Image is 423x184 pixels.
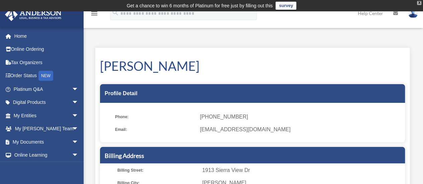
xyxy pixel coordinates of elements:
[200,125,400,134] span: [EMAIL_ADDRESS][DOMAIN_NAME]
[5,109,89,122] a: My Entitiesarrow_drop_down
[276,2,296,10] a: survey
[117,166,198,175] span: Billing Street:
[202,166,403,175] span: 1913 Sierra View Dr
[200,112,400,122] span: [PHONE_NUMBER]
[38,71,53,81] div: NEW
[5,96,89,109] a: Digital Productsarrow_drop_down
[72,149,85,162] span: arrow_drop_down
[72,135,85,149] span: arrow_drop_down
[115,112,195,122] span: Phone:
[5,135,89,149] a: My Documentsarrow_drop_down
[100,84,405,103] div: Profile Detail
[417,1,421,5] div: close
[5,149,89,162] a: Online Learningarrow_drop_down
[3,8,64,21] img: Anderson Advisors Platinum Portal
[5,43,89,56] a: Online Ordering
[72,82,85,96] span: arrow_drop_down
[105,152,400,160] h5: Billing Address
[127,2,273,10] div: Get a chance to win 6 months of Platinum for free just by filling out this
[100,57,405,75] h1: [PERSON_NAME]
[5,69,89,83] a: Order StatusNEW
[5,29,89,43] a: Home
[72,96,85,110] span: arrow_drop_down
[5,82,89,96] a: Platinum Q&Aarrow_drop_down
[72,109,85,123] span: arrow_drop_down
[90,9,98,17] i: menu
[408,8,418,18] img: User Pic
[5,122,89,136] a: My [PERSON_NAME] Teamarrow_drop_down
[5,56,89,69] a: Tax Organizers
[72,122,85,136] span: arrow_drop_down
[115,125,195,134] span: Email:
[90,12,98,17] a: menu
[112,9,119,16] i: search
